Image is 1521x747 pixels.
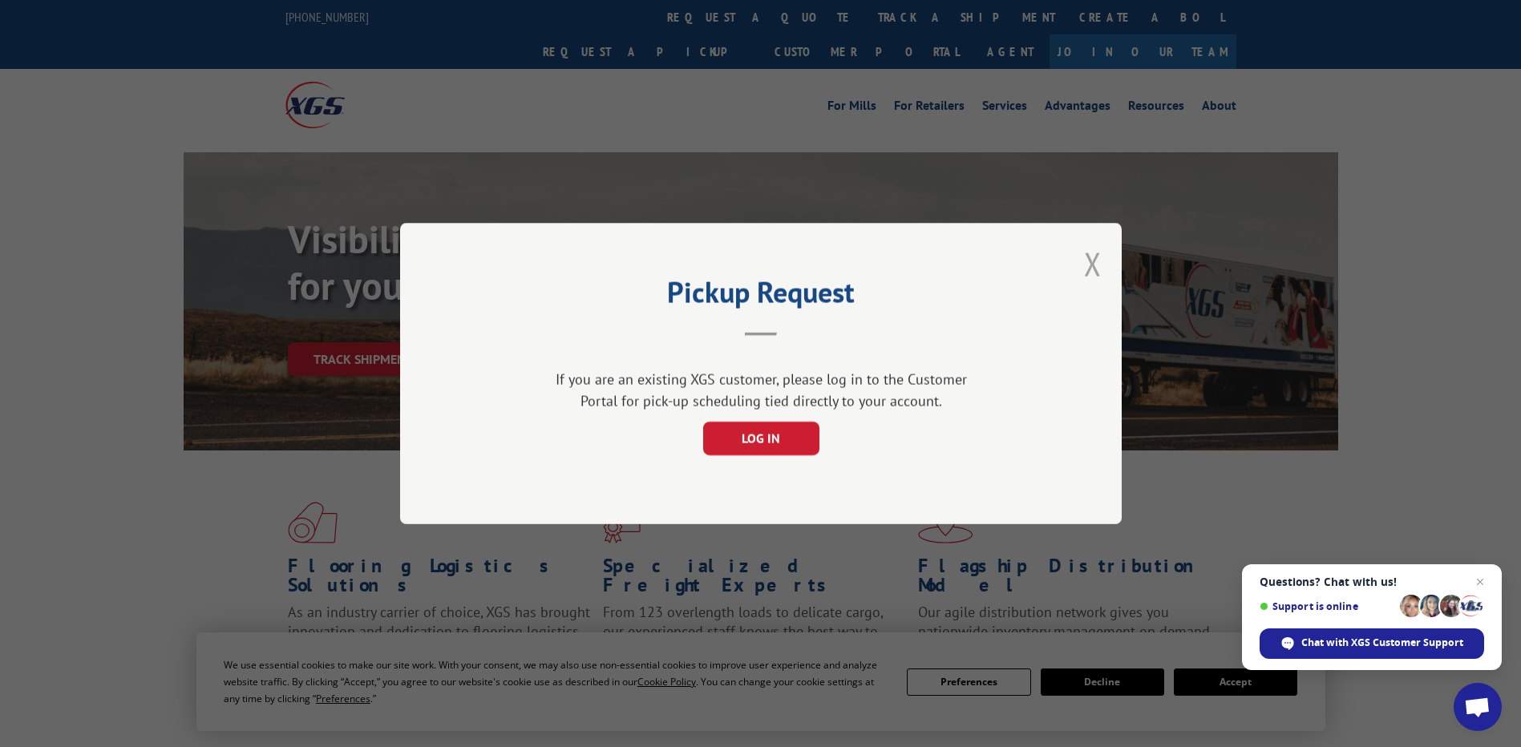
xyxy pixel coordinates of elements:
[1084,243,1102,285] button: Close modal
[548,369,973,412] div: If you are an existing XGS customer, please log in to the Customer Portal for pick-up scheduling ...
[702,432,819,446] a: LOG IN
[702,422,819,455] button: LOG IN
[1454,683,1502,731] a: Open chat
[1260,575,1484,588] span: Questions? Chat with us!
[1301,636,1463,650] span: Chat with XGS Customer Support
[1260,600,1394,612] span: Support is online
[480,281,1042,312] h2: Pickup Request
[1260,628,1484,659] span: Chat with XGS Customer Support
